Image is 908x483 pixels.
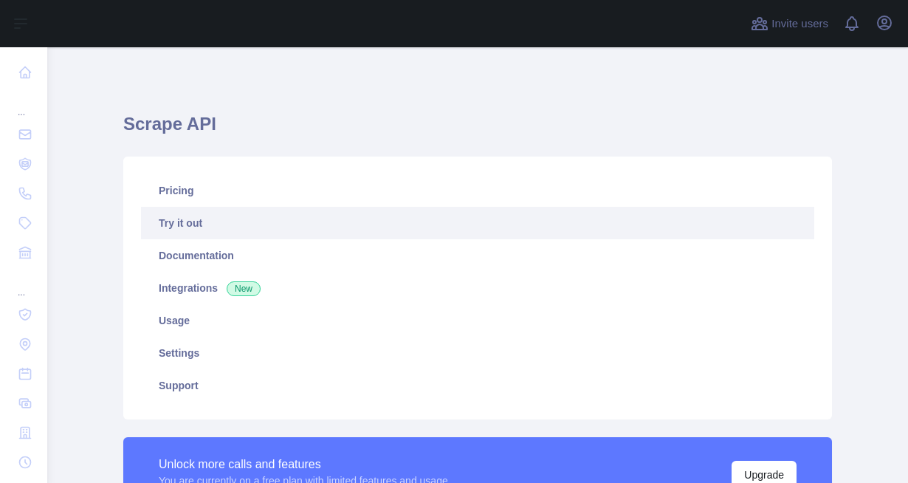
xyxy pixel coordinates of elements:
[141,304,814,337] a: Usage
[123,112,832,148] h1: Scrape API
[141,369,814,402] a: Support
[141,272,814,304] a: Integrations New
[141,174,814,207] a: Pricing
[748,12,831,35] button: Invite users
[771,16,828,32] span: Invite users
[12,269,35,298] div: ...
[141,207,814,239] a: Try it out
[141,239,814,272] a: Documentation
[141,337,814,369] a: Settings
[227,281,261,296] span: New
[12,89,35,118] div: ...
[159,456,448,473] div: Unlock more calls and features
